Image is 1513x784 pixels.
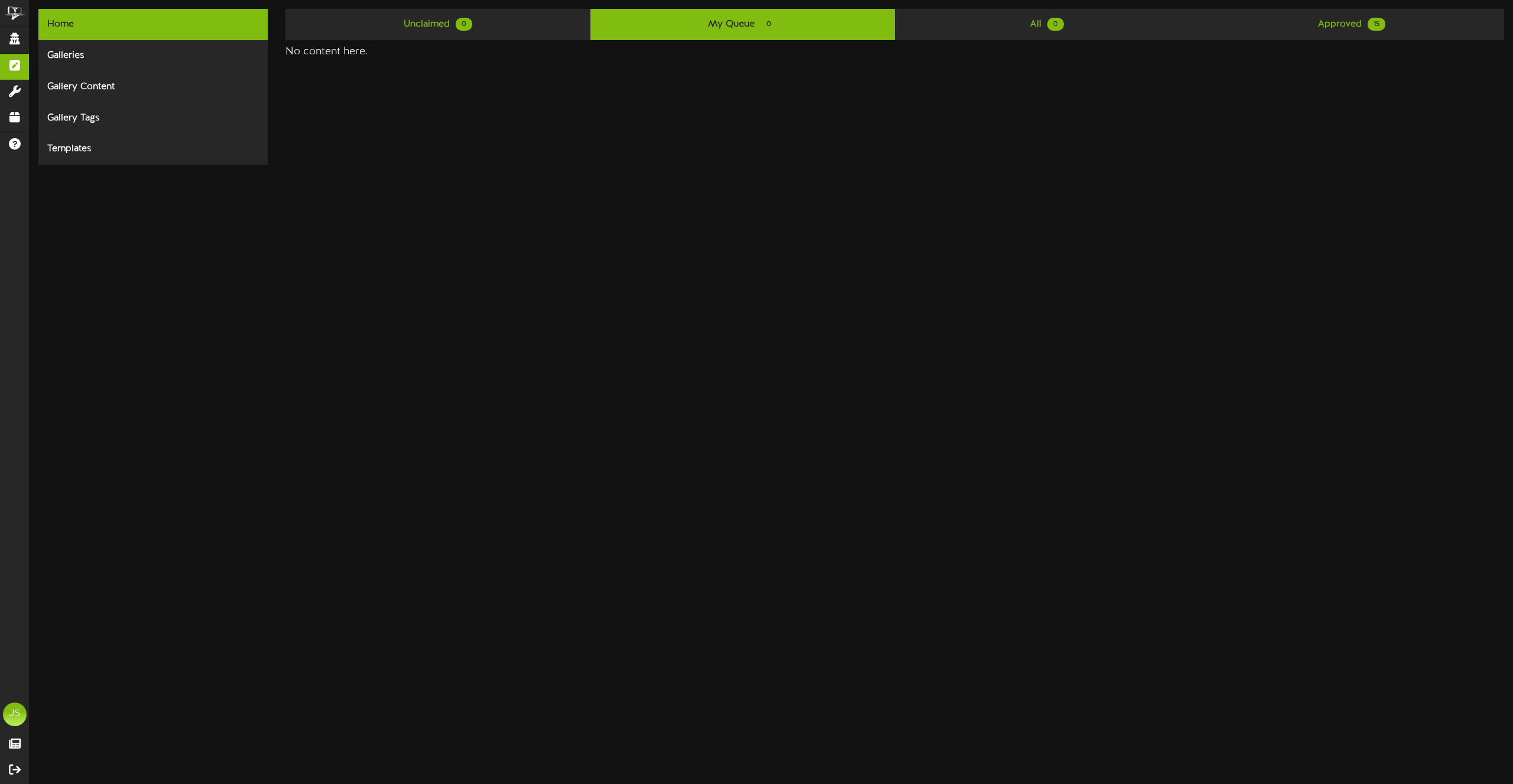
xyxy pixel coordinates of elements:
[38,133,268,165] div: Templates
[1368,18,1385,31] span: 15
[38,103,268,134] div: Gallery Tags
[895,9,1199,40] a: All
[1047,18,1064,31] span: 0
[456,18,472,31] span: 0
[1200,9,1504,40] a: Approved
[38,9,268,40] div: Home
[285,46,1504,58] h4: No content here.
[285,9,590,40] a: Unclaimed
[38,40,268,71] div: Galleries
[38,71,268,103] div: Gallery Content
[590,9,895,40] a: My Queue
[761,18,777,31] span: 0
[3,703,27,726] div: JS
